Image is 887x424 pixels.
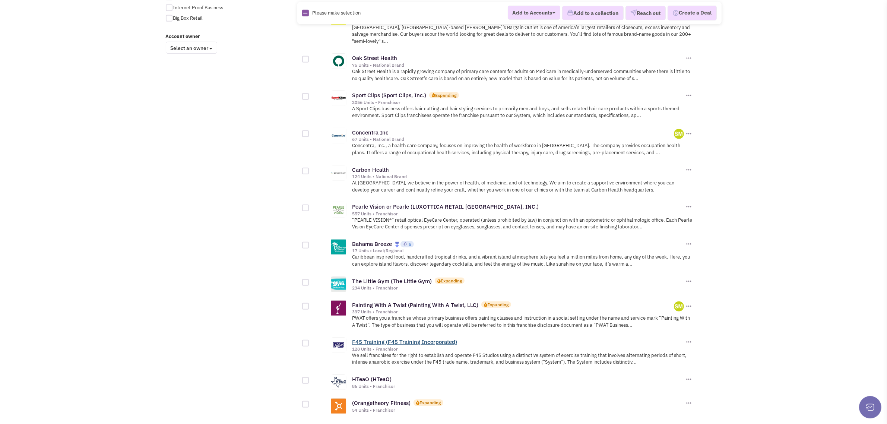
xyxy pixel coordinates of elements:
a: Pearle Vision or Pearle (LUXOTTICA RETAIL [GEOGRAPHIC_DATA], INC.) [352,203,539,210]
span: 5 [409,241,411,247]
a: Painting With A Twist (Painting With A Twist, LLC) [352,301,478,308]
span: Please make selection [312,9,361,16]
p: Oak Street Health is a rapidly growing company of primary care centers for adults on Medicare in ... [352,68,693,82]
p: At [GEOGRAPHIC_DATA], we believe in the power of health, of medicine, and of technology. We aim t... [352,180,693,193]
label: Account owner [166,33,298,40]
a: F45 Training (F45 Training Incorporated) [352,338,457,345]
div: 128 Units • Franchisor [352,346,684,352]
button: Reach out [625,6,666,20]
p: Caribbean inspired food, handcrafted tropical drinks, and a vibrant island atmosphere lets you fe... [352,254,693,268]
div: Expanding [435,92,456,98]
img: Rectangle.png [302,10,309,16]
div: 234 Units • Franchisor [352,285,684,291]
span: Big Box Retail [173,15,203,21]
a: (Orangetheory Fitness) [352,399,411,406]
div: Expanding [487,301,509,308]
img: locallyfamous-largeicon.png [395,242,399,247]
p: PWAT offers you a franchise whose primary business offers painting classes and instruction in a s... [352,315,693,329]
img: Deal-Dollar.png [672,9,679,17]
p: “PEARLE VISION®” retail optical EyeCare Center, operated (unless prohibited by law) in conjunctio... [352,217,693,231]
div: 54 Units • Franchisor [352,407,684,413]
div: 557 Units • Franchisor [352,211,684,217]
img: icon-collection-lavender.png [567,9,574,16]
button: Add to a collection [562,6,624,20]
p: We sell franchises for the right to establish and operate F45 Studios using a distinctive system ... [352,352,693,366]
div: 2056 Units • Franchisor [352,99,684,105]
span: Internet Proof Business [173,4,224,11]
img: BEqDBoOySEaWnhR6XvVveQ.png [674,129,684,139]
span: Select an owner [166,42,217,54]
button: Add to Accounts [508,6,560,20]
a: Bahama Breeze [352,240,392,247]
div: 124 Units • National Brand [352,174,684,180]
img: VectorPaper_Plane.png [630,9,637,16]
a: HTeaO (HTeaO) [352,376,392,383]
div: 17 Units • Local/Regional [352,248,684,254]
a: Sport Clips (Sport Clips, Inc.) [352,92,426,99]
p: A Sport Clips business offers hair cutting and hair styling services to primarily men and boys, a... [352,105,693,119]
a: The Little Gym (The Little Gym) [352,278,432,285]
div: 337 Units • Franchisor [352,309,674,315]
img: BEqDBoOySEaWnhR6XvVveQ.png [674,301,684,311]
img: locallyfamous-upvote.png [403,242,408,247]
a: Oak Street Health [352,54,397,61]
p: Concentra, Inc., a health care company, focuses on improving the health of workforce in [GEOGRAPH... [352,142,693,156]
div: 75 Units • National Brand [352,62,684,68]
a: Carbon Health [352,166,389,173]
div: 86 Units • Franchisor [352,383,684,389]
a: Concentra Inc [352,129,389,136]
div: Expanding [419,399,441,406]
p: [GEOGRAPHIC_DATA], [GEOGRAPHIC_DATA]-based [PERSON_NAME]’s Bargain Outlet is one of America’s lar... [352,24,693,45]
div: Expanding [441,278,462,284]
div: 67 Units • National Brand [352,136,674,142]
button: Create a Deal [668,6,717,20]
